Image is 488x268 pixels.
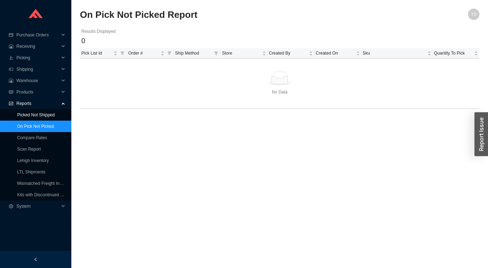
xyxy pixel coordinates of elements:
span: filter [214,51,218,55]
h2: On Pick Not Picked Report [80,9,380,21]
th: Order # sortable [127,48,173,59]
div: Results Displayed [81,28,478,35]
a: On Pick Not Picked [17,124,54,129]
th: Quantity To Pick sortable [433,48,479,59]
th: Pick List Id sortable [80,48,127,59]
span: Ship Method [175,50,211,57]
span: Pick List Id [81,50,112,57]
span: Sku [363,50,426,57]
th: Store sortable [220,48,267,59]
span: Reports [16,98,59,109]
span: Receiving [16,41,59,52]
span: left [34,257,38,262]
span: Store [222,50,260,57]
span: setting [9,204,14,208]
a: Kits with Discontinued Parts [17,192,70,197]
span: read [9,90,14,94]
span: filter [213,48,220,58]
span: Created On [316,50,354,57]
span: System [16,201,59,212]
span: Order # [128,50,159,57]
span: Quantity To Pick [434,50,473,57]
span: fund [9,101,14,106]
a: Lehigh Inventory [17,158,49,163]
span: Products [16,86,59,98]
div: No Data [81,89,478,96]
th: Created By sortable [268,48,314,59]
a: LTL Shipments [17,170,45,175]
span: YS [471,9,477,20]
span: Purchase Orders [16,29,59,41]
span: filter [120,51,124,55]
span: credit-card [9,33,14,37]
span: Created By [269,50,307,57]
a: Scan Report [17,147,41,152]
th: Created On sortable [314,48,361,59]
a: Picked Not Shipped [17,112,55,117]
span: Shipping [16,64,59,75]
span: Picking [16,52,59,64]
a: Compare Rates [17,135,47,140]
span: 0 [81,37,85,45]
span: Warehouse [16,75,59,86]
a: Mismatched Freight Invoices [17,181,72,186]
span: filter [167,51,172,55]
span: filter [119,48,126,58]
span: filter [166,48,173,58]
th: Sku sortable [361,48,433,59]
